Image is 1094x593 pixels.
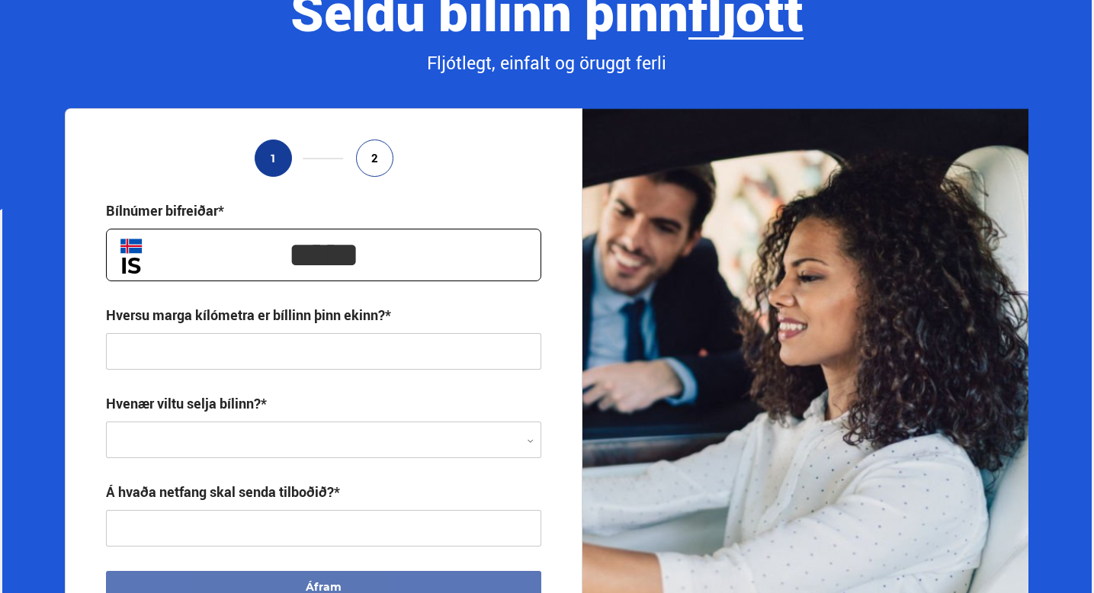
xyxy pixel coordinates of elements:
label: Hvenær viltu selja bílinn?* [106,394,267,412]
div: Á hvaða netfang skal senda tilboðið?* [106,482,340,501]
button: Opna LiveChat spjallviðmót [12,6,58,52]
div: Fljótlegt, einfalt og öruggt ferli [65,50,1028,76]
span: 1 [270,152,277,165]
span: 2 [371,152,378,165]
div: Bílnúmer bifreiðar* [106,201,224,220]
div: Hversu marga kílómetra er bíllinn þinn ekinn?* [106,306,391,324]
